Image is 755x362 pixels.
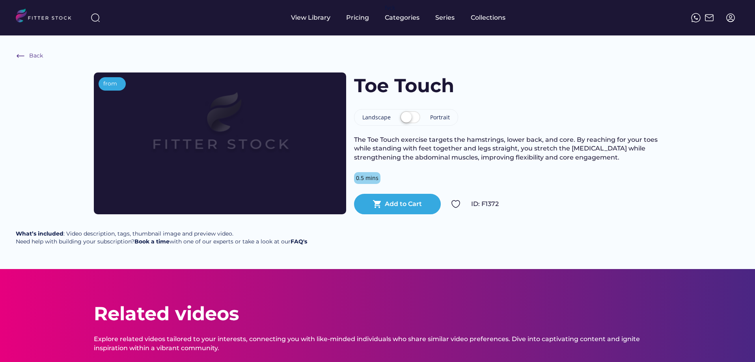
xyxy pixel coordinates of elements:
div: : Video description, tags, thumbnail image and preview video. Need help with building your subscr... [16,230,307,245]
div: ID: F1372 [471,200,662,208]
strong: What’s included [16,230,63,237]
div: Add to Cart [385,200,422,208]
img: Frame%2079%20%281%29.svg [119,72,321,186]
div: View Library [291,13,330,22]
div: Portrait [430,113,450,121]
div: Pricing [346,13,369,22]
a: FAQ's [291,238,307,245]
img: search-normal%203.svg [91,13,100,22]
div: fvck [385,4,395,12]
div: Series [435,13,455,22]
div: The Toe Touch exercise targets the hamstrings, lower back, and core. By reaching for your toes wh... [354,136,662,162]
div: 0.5 mins [356,174,378,182]
div: Back [29,52,43,60]
a: Book a time [134,238,170,245]
div: from [103,80,117,88]
div: Categories [385,13,419,22]
img: LOGO.svg [16,9,78,25]
img: profile-circle.svg [726,13,735,22]
button: shopping_cart [373,199,382,209]
img: meteor-icons_whatsapp%20%281%29.svg [691,13,701,22]
div: Explore related videos tailored to your interests, connecting you with like-minded individuals wh... [94,335,662,353]
img: Group%201000002324.svg [451,199,460,209]
h1: Toe Touch [354,72,454,99]
img: Frame%20%286%29.svg [16,51,25,61]
img: Frame%2051.svg [705,13,714,22]
div: Related videos [94,301,239,327]
div: Collections [471,13,505,22]
div: Landscape [362,113,391,121]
